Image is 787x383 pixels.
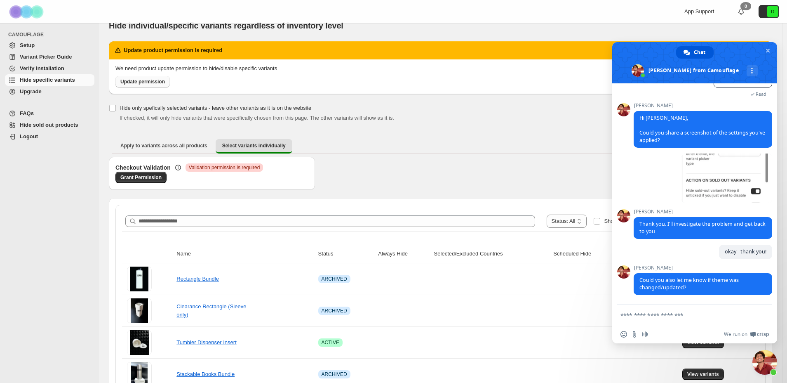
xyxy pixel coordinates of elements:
[620,331,627,338] span: Insert an emoji
[639,277,739,291] span: Could you also let me know if theme was changed/updated?
[684,8,714,14] span: App Support
[551,245,620,263] th: Scheduled Hide
[174,245,315,263] th: Name
[5,74,94,86] a: Hide specific variants
[176,339,236,345] a: Tumbler Dispenser Insert
[222,142,286,149] span: Select variants individually
[5,51,94,63] a: Variant Picker Guide
[115,163,171,172] h3: Checkout Validation
[115,65,277,71] span: We need product update permission to hide/disable specific variants
[376,245,431,263] th: Always Hide
[737,7,745,16] a: 0
[676,46,714,59] div: Chat
[682,369,724,380] button: View variants
[189,164,260,171] span: Validation permission is required
[120,142,207,149] span: Apply to variants across all products
[5,40,94,51] a: Setup
[20,42,35,48] span: Setup
[639,114,765,144] span: Hi [PERSON_NAME], Could you share a screenshot of the settings you've applied?
[634,209,772,215] span: [PERSON_NAME]
[747,65,758,76] div: More channels
[5,86,94,97] a: Upgrade
[752,350,777,375] div: Close chat
[604,218,694,224] span: Show Camouflage managed products
[5,108,94,119] a: FAQs
[771,9,774,14] text: D
[634,103,772,109] span: [PERSON_NAME]
[20,77,75,83] span: Hide specific variants
[114,139,214,152] button: Apply to variants across all products
[322,339,339,346] span: ACTIVE
[694,46,705,59] span: Chat
[5,119,94,131] a: Hide sold out products
[216,139,292,154] button: Select variants individually
[322,276,347,282] span: ARCHIVED
[176,371,235,377] a: Stackable Books Bundle
[20,88,42,95] span: Upgrade
[724,331,769,338] a: We run onCrisp
[120,174,162,181] span: Grant Permission
[740,2,751,10] div: 0
[20,122,78,128] span: Hide sold out products
[316,245,376,263] th: Status
[759,5,779,18] button: Avatar with initials D
[631,331,638,338] span: Send a file
[7,0,48,23] img: Camouflage
[8,31,95,38] span: CAMOUFLAGE
[120,105,311,111] span: Hide only spefically selected variants - leave other variants as it is on the website
[176,303,246,318] a: Clearance Rectangle (Sleeve only)
[639,220,766,235] span: Thank you. I'll investigate the problem and get back to you
[115,76,170,87] a: Update permission
[5,131,94,142] a: Logout
[176,276,219,282] a: Rectangle Bundle
[20,65,64,71] span: Verify Installation
[757,331,769,338] span: Crisp
[432,245,551,263] th: Selected/Excluded Countries
[634,265,772,271] span: [PERSON_NAME]
[20,133,38,139] span: Logout
[724,331,747,338] span: We run on
[642,331,648,338] span: Audio message
[767,6,778,17] span: Avatar with initials D
[120,78,165,85] span: Update permission
[20,110,34,116] span: FAQs
[120,115,394,121] span: If checked, it will only hide variants that were specifically chosen from this page. The other va...
[687,371,719,378] span: View variants
[5,63,94,74] a: Verify Installation
[322,371,347,378] span: ARCHIVED
[756,91,766,97] span: Read
[322,307,347,314] span: ARCHIVED
[20,54,72,60] span: Variant Picker Guide
[725,248,766,255] span: okay - thank you!
[115,172,167,183] a: Grant Permission
[109,21,343,30] span: Hide individual/specific variants regardless of inventory level
[124,46,222,54] h2: Update product permission is required
[620,312,751,319] textarea: Compose your message...
[764,46,772,55] span: Close chat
